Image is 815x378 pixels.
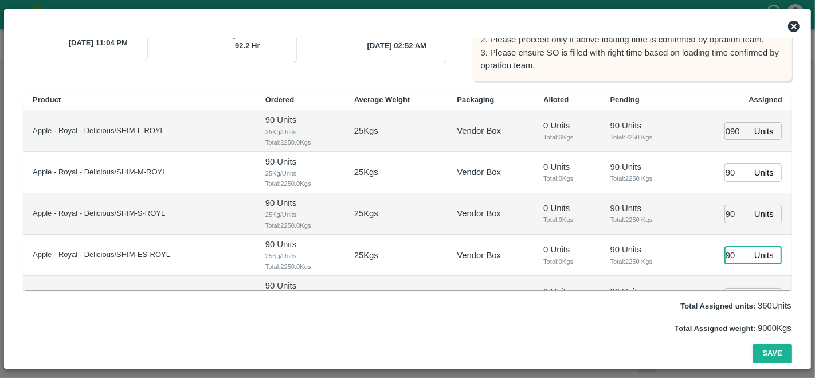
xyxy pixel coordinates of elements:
[457,166,501,178] p: Vendor Box
[754,125,774,138] p: Units
[724,122,750,140] input: 0
[610,285,676,298] p: 90 Units
[354,124,378,137] p: 25 Kgs
[348,17,446,63] div: [DATE] 02:52 AM
[610,95,640,104] b: Pending
[23,276,256,317] td: Apple - Royal - Delicious/SHIM-EES-ROYL
[754,249,774,262] p: Units
[724,247,750,264] input: 0
[457,124,501,137] p: Vendor Box
[681,302,756,310] label: Total Assigned units:
[543,285,591,298] p: 0 Units
[265,178,336,189] span: Total: 2250.0 Kgs
[265,262,336,272] span: Total: 2250.0 Kgs
[543,256,591,267] span: Total: 0 Kgs
[354,249,378,262] p: 25 Kgs
[354,207,378,220] p: 25 Kgs
[354,95,410,104] b: Average Weight
[610,119,676,132] p: 90 Units
[457,95,494,104] b: Packaging
[753,344,791,364] button: Save
[354,290,378,303] p: 25 Kgs
[749,95,782,104] b: Assigned
[610,215,676,225] span: Total: 2250 Kgs
[265,197,336,209] p: 90 Units
[675,322,791,334] p: 9000 Kgs
[265,209,336,220] span: 25 Kg/Units
[265,95,295,104] b: Ordered
[754,208,774,220] p: Units
[457,207,501,220] p: Vendor Box
[543,161,591,173] p: 0 Units
[23,152,256,193] td: Apple - Royal - Delicious/SHIM-M-ROYL
[724,163,750,181] input: 0
[481,46,782,72] p: 3. Please ensure SO is filled with right time based on loading time confirmed by opration team.
[265,137,336,147] span: Total: 2250.0 Kgs
[265,220,336,231] span: Total: 2250.0 Kgs
[610,132,676,142] span: Total: 2250 Kgs
[481,33,782,46] p: 2. Please proceed only if above loading time is confirmed by opration team.
[681,299,792,312] p: 360 Units
[23,193,256,235] td: Apple - Royal - Delicious/SHIM-S-ROYL
[543,132,591,142] span: Total: 0 Kgs
[265,168,336,178] span: 25 Kg/Units
[265,114,336,126] p: 90 Units
[33,95,61,104] b: Product
[265,155,336,168] p: 90 Units
[724,288,750,306] input: 0
[265,251,336,261] span: 25 Kg/Units
[265,127,336,137] span: 25 Kg/Units
[543,243,591,256] p: 0 Units
[457,290,501,303] p: Vendor Box
[610,256,676,267] span: Total: 2250 Kgs
[610,173,676,184] span: Total: 2250 Kgs
[543,95,569,104] b: Alloted
[543,202,591,215] p: 0 Units
[610,161,676,173] p: 90 Units
[457,249,501,262] p: Vendor Box
[543,215,591,225] span: Total: 0 Kgs
[610,202,676,215] p: 90 Units
[754,166,774,179] p: Units
[265,279,336,292] p: 90 Units
[265,238,336,251] p: 90 Units
[23,235,256,276] td: Apple - Royal - Delicious/SHIM-ES-ROYL
[675,324,755,333] label: Total Assigned weight:
[610,243,676,256] p: 90 Units
[354,166,378,178] p: 25 Kgs
[543,119,591,132] p: 0 Units
[23,110,256,151] td: Apple - Royal - Delicious/SHIM-L-ROYL
[198,17,296,63] div: 92.2 Hr
[543,173,591,184] span: Total: 0 Kgs
[724,205,750,223] input: 0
